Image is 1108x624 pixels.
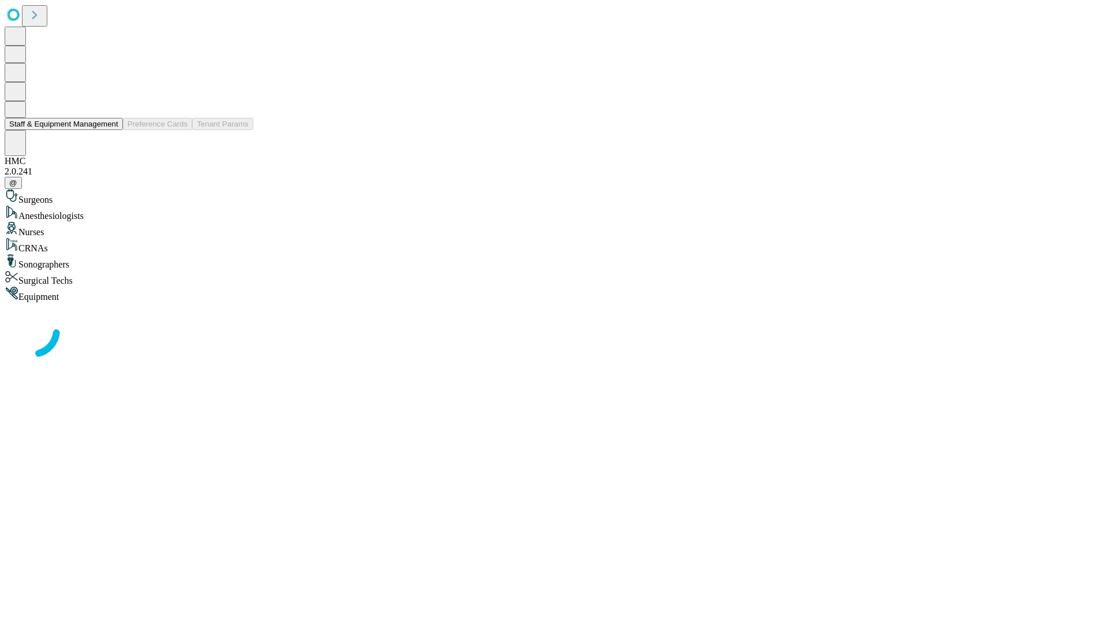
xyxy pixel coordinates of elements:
[5,118,123,130] button: Staff & Equipment Management
[123,118,192,130] button: Preference Cards
[5,189,1103,205] div: Surgeons
[5,205,1103,221] div: Anesthesiologists
[192,118,253,130] button: Tenant Params
[5,221,1103,237] div: Nurses
[5,166,1103,177] div: 2.0.241
[9,179,17,187] span: @
[5,156,1103,166] div: HMC
[5,254,1103,270] div: Sonographers
[5,270,1103,286] div: Surgical Techs
[5,237,1103,254] div: CRNAs
[5,177,22,189] button: @
[5,286,1103,302] div: Equipment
